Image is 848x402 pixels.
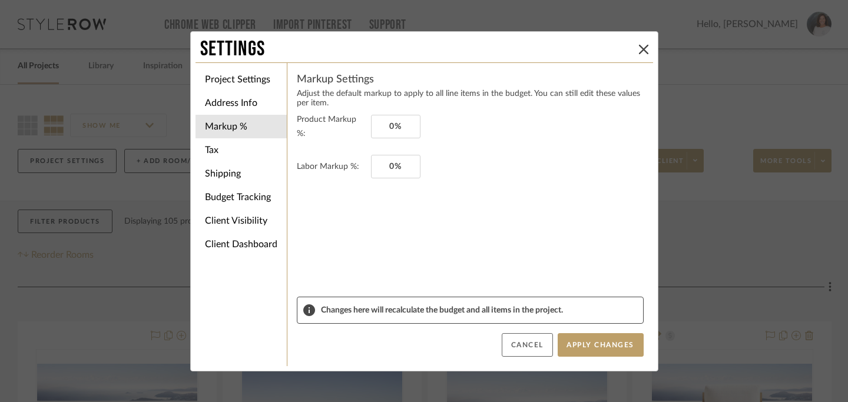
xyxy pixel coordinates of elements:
[196,232,287,256] li: Client Dashboard
[196,185,287,209] li: Budget Tracking
[297,72,644,87] h4: Markup Settings
[200,36,634,62] div: Settings
[297,160,366,174] label: Labor Markup %:
[297,112,366,141] label: Product Markup %:
[196,209,287,232] li: Client Visibility
[196,138,287,162] li: Tax
[196,68,287,91] li: Project Settings
[558,333,644,357] button: Apply Changes
[196,162,287,185] li: Shipping
[196,115,287,138] li: Markup %
[196,91,287,115] li: Address Info
[502,333,553,357] button: Cancel
[297,89,644,108] p: Adjust the default markup to apply to all line items in the budget. You can still edit these valu...
[321,305,637,315] span: Changes here will recalculate the budget and all items in the project.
